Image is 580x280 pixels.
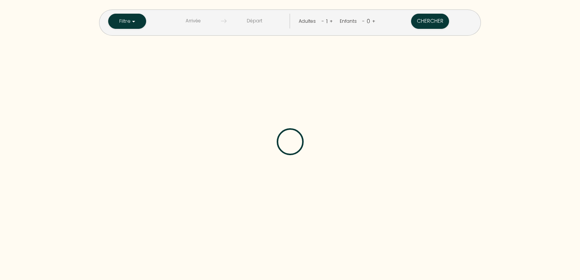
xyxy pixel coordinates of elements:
input: Arrivée [165,14,221,28]
a: + [329,17,333,25]
div: 0 [365,15,372,27]
input: Départ [227,14,282,28]
div: 1 [324,15,329,27]
div: Enfants [340,18,359,25]
div: Adultes [299,18,318,25]
a: - [322,17,324,25]
button: Chercher [411,14,449,29]
img: guests [221,18,227,24]
a: - [362,17,365,25]
a: + [372,17,375,25]
button: Filtre [108,14,146,29]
